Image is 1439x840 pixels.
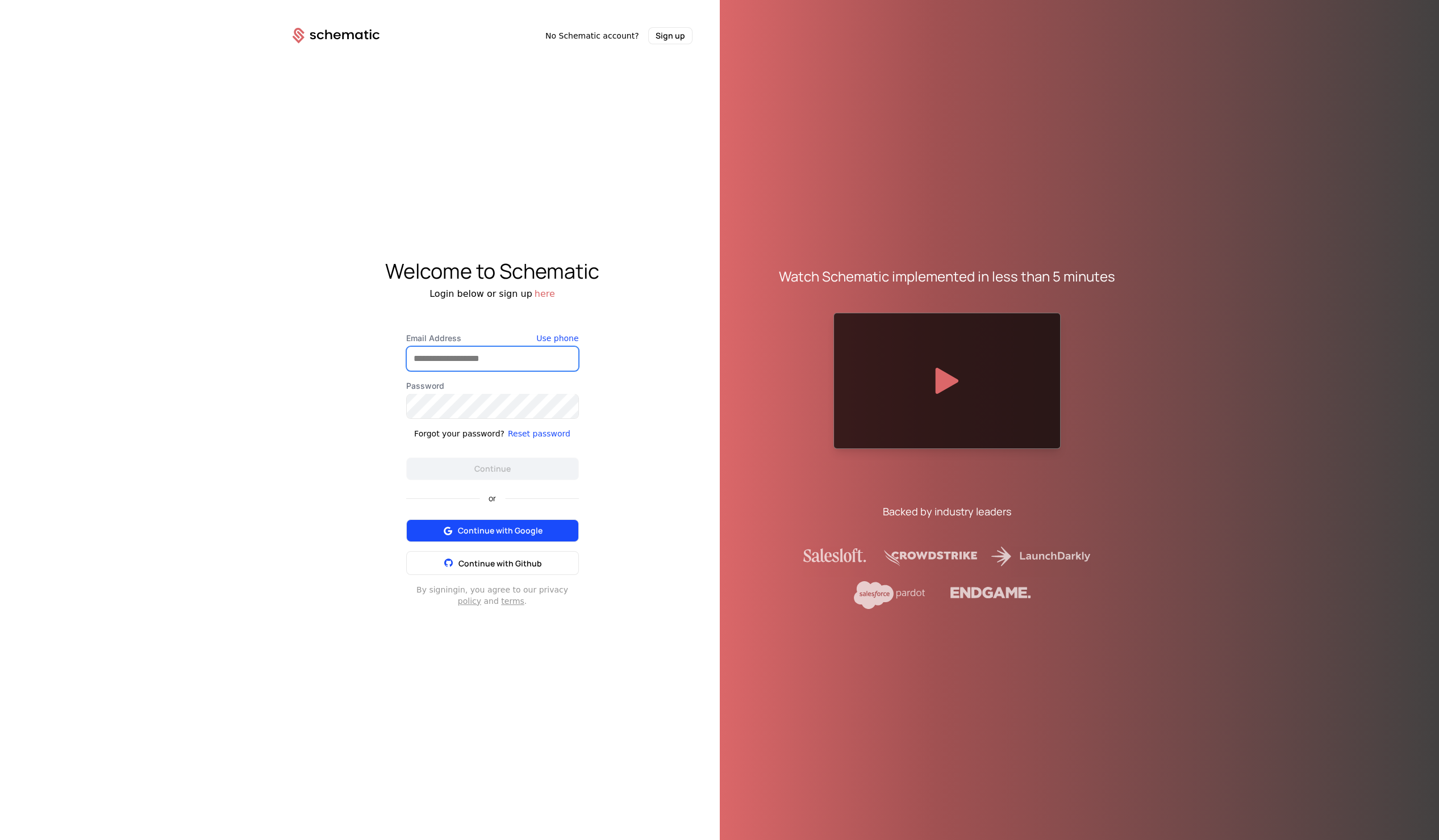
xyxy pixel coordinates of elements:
div: Forgot your password? [414,428,504,439]
span: No Schematic account? [545,30,639,41]
div: Watch Schematic implemented in less than 5 minutes [779,267,1115,285]
div: Backed by industry leaders [883,503,1011,519]
button: Continue with Google [406,519,579,542]
span: Continue with Google [458,525,543,536]
a: terms [501,597,524,606]
span: or [479,494,505,502]
div: Welcome to Schematic [265,260,720,283]
button: Reset password [508,428,570,439]
button: Sign up [648,27,693,44]
button: Continue [406,457,579,480]
button: Use phone [536,333,578,344]
span: Continue with Github [458,558,542,569]
a: policy [458,597,481,606]
button: here [535,287,555,301]
label: Password [406,380,579,392]
button: Continue with Github [406,551,579,575]
div: By signing in , you agree to our privacy and . [406,584,579,607]
label: Email Address [406,333,579,344]
div: Login below or sign up [265,287,720,301]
